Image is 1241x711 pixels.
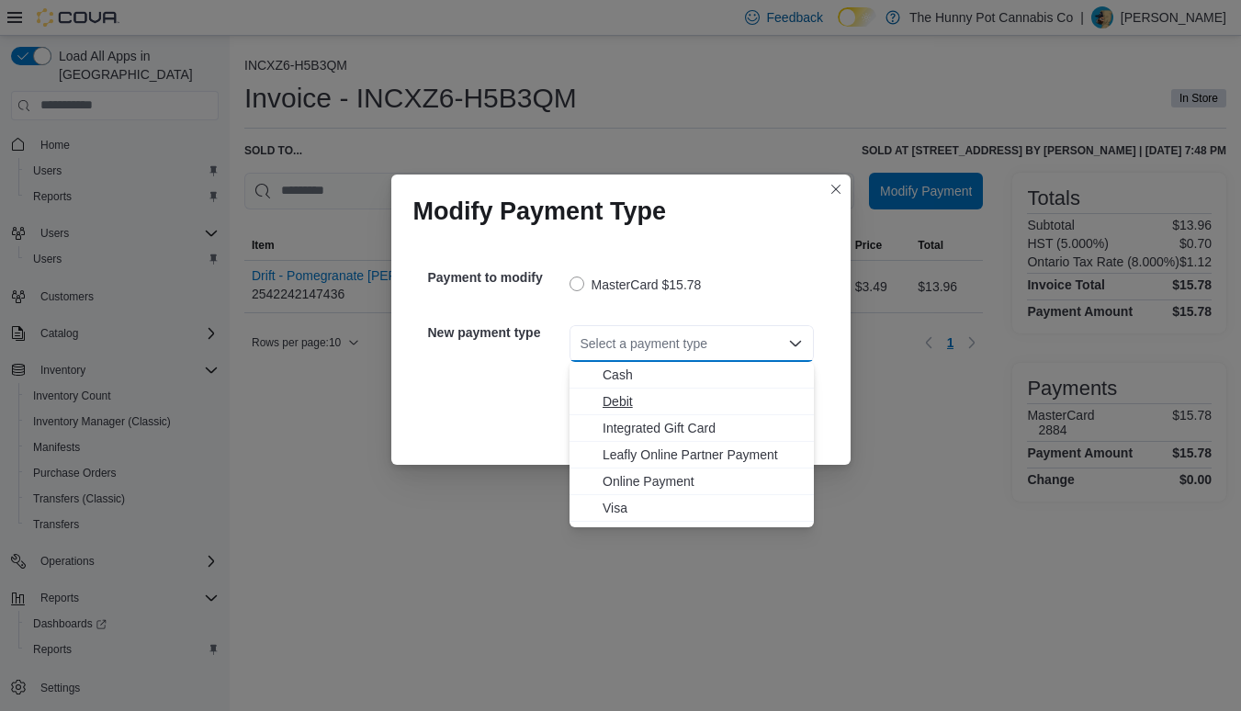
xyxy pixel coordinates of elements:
label: MasterCard $15.78 [570,274,702,296]
button: Visa [570,495,814,522]
input: Accessible screen reader label [581,333,582,355]
button: Leafly Online Partner Payment [570,442,814,468]
h5: Payment to modify [428,259,566,296]
button: Integrated Gift Card [570,415,814,442]
span: Integrated Gift Card [603,419,803,437]
div: Choose from the following options [570,362,814,522]
span: Online Payment [603,472,803,491]
button: Cash [570,362,814,389]
h1: Modify Payment Type [413,197,667,226]
button: Online Payment [570,468,814,495]
h5: New payment type [428,314,566,351]
span: Debit [603,392,803,411]
button: Close list of options [788,336,803,351]
span: Leafly Online Partner Payment [603,446,803,464]
button: Debit [570,389,814,415]
button: Closes this modal window [825,178,847,200]
span: Visa [603,499,803,517]
span: Cash [603,366,803,384]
